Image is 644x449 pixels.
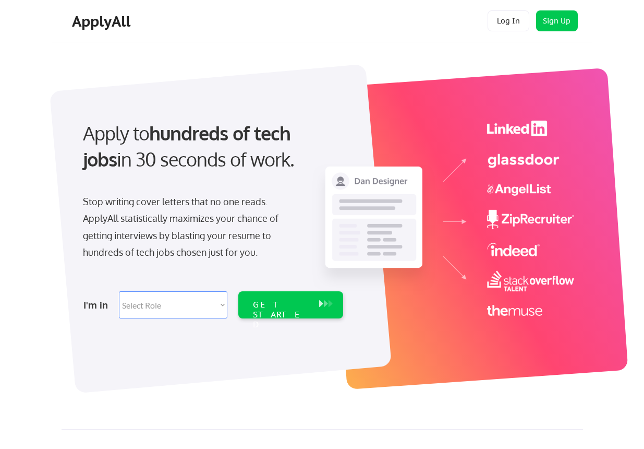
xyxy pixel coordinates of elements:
[83,297,113,313] div: I'm in
[83,193,297,261] div: Stop writing cover letters that no one reads. ApplyAll statistically maximizes your chance of get...
[83,120,339,173] div: Apply to in 30 seconds of work.
[72,13,133,30] div: ApplyAll
[536,10,578,31] button: Sign Up
[83,121,295,171] strong: hundreds of tech jobs
[488,10,529,31] button: Log In
[253,300,309,330] div: GET STARTED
